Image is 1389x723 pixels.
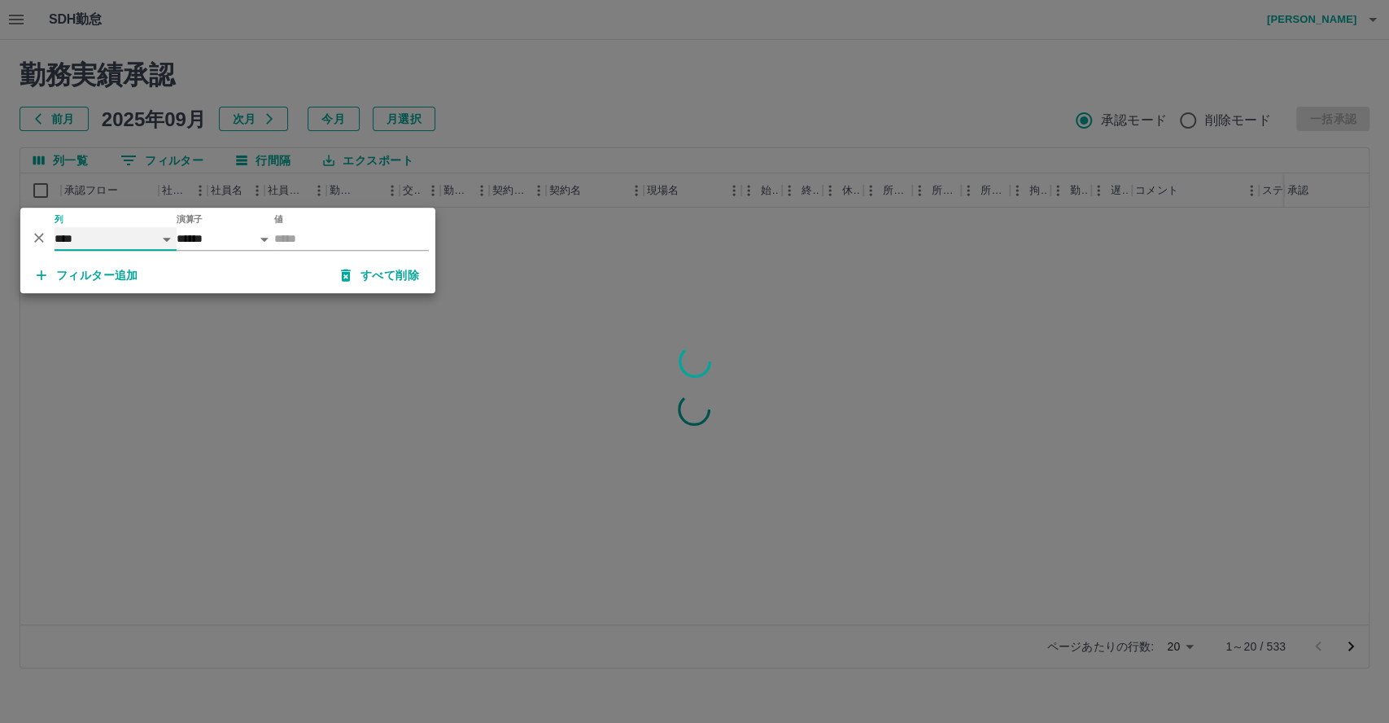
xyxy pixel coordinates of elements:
[177,213,203,226] label: 演算子
[27,226,51,250] button: 削除
[24,261,151,290] button: フィルター追加
[328,261,432,290] button: すべて削除
[55,213,63,226] label: 列
[274,213,283,226] label: 値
